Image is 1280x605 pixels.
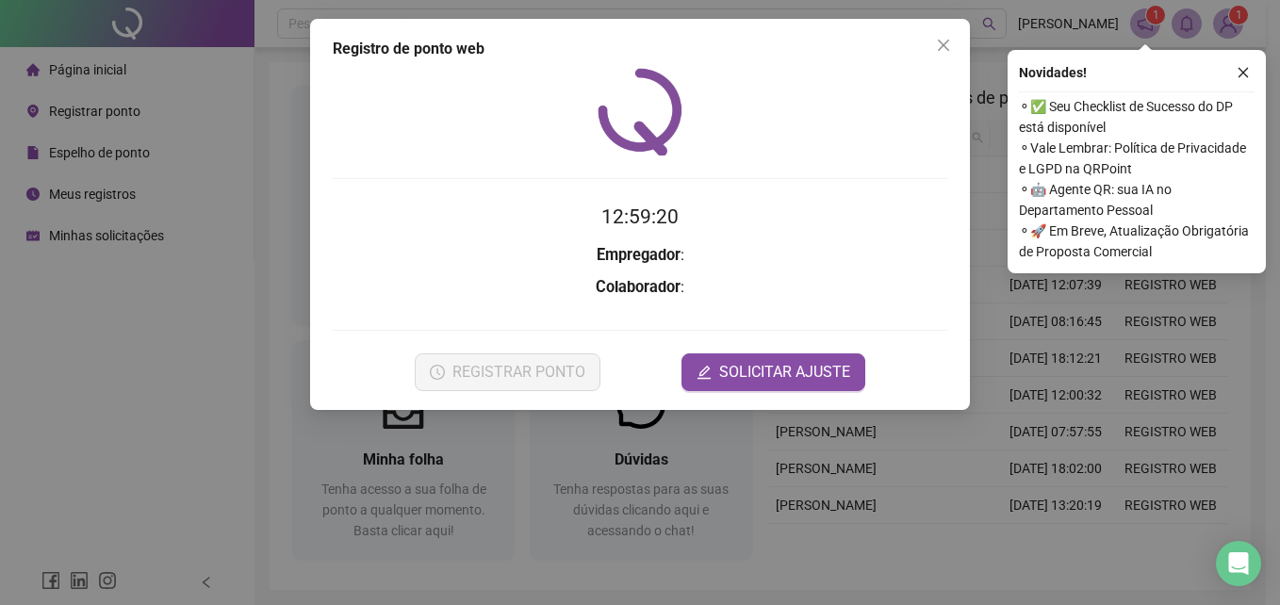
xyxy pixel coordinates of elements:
[1237,66,1250,79] span: close
[681,353,865,391] button: editSOLICITAR AJUSTE
[1019,96,1255,138] span: ⚬ ✅ Seu Checklist de Sucesso do DP está disponível
[333,243,947,268] h3: :
[598,68,682,155] img: QRPoint
[1019,221,1255,262] span: ⚬ 🚀 Em Breve, Atualização Obrigatória de Proposta Comercial
[719,361,850,384] span: SOLICITAR AJUSTE
[1019,179,1255,221] span: ⚬ 🤖 Agente QR: sua IA no Departamento Pessoal
[1019,138,1255,179] span: ⚬ Vale Lembrar: Política de Privacidade e LGPD na QRPoint
[1019,62,1087,83] span: Novidades !
[333,38,947,60] div: Registro de ponto web
[415,353,600,391] button: REGISTRAR PONTO
[928,30,959,60] button: Close
[597,246,681,264] strong: Empregador
[1216,541,1261,586] div: Open Intercom Messenger
[936,38,951,53] span: close
[601,205,679,228] time: 12:59:20
[697,365,712,380] span: edit
[333,275,947,300] h3: :
[596,278,681,296] strong: Colaborador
